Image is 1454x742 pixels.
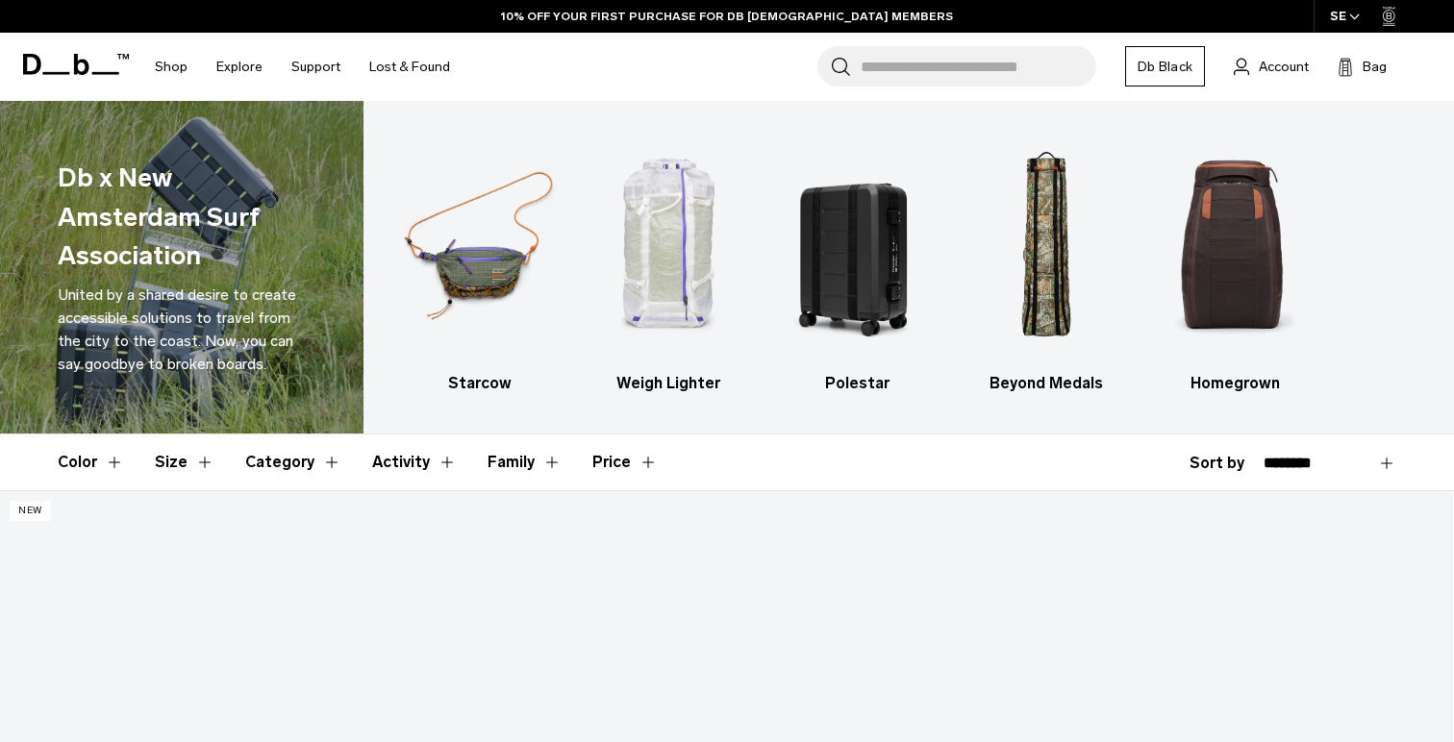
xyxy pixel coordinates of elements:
li: 4 / 5 [968,130,1123,395]
img: Db [968,130,1123,362]
a: Lost & Found [369,33,450,101]
button: Toggle Price [592,434,658,490]
a: Shop [155,33,188,101]
span: Account [1259,57,1309,77]
img: Db [780,130,935,362]
h3: Beyond Medals [968,372,1123,395]
h3: Weigh Lighter [590,372,745,395]
a: Explore [216,33,263,101]
h3: Polestar [780,372,935,395]
a: 10% OFF YOUR FIRST PURCHASE FOR DB [DEMOGRAPHIC_DATA] MEMBERS [501,8,953,25]
a: Db Weigh Lighter [590,130,745,395]
a: Account [1234,55,1309,78]
button: Toggle Filter [488,434,562,490]
li: 5 / 5 [1157,130,1312,395]
button: Toggle Filter [372,434,457,490]
li: 3 / 5 [780,130,935,395]
span: United by a shared desire to create accessible solutions to travel from the city to the coast. No... [58,285,296,373]
img: Db [1157,130,1312,362]
p: New [10,501,51,521]
nav: Main Navigation [140,33,464,101]
button: Toggle Filter [58,434,124,490]
span: Bag [1363,57,1387,77]
a: Db Black [1125,46,1205,87]
a: Db Beyond Medals [968,130,1123,395]
img: Db [402,130,557,362]
h1: Db x New Amsterdam Surf Association [58,159,299,276]
li: 1 / 5 [402,130,557,395]
button: Toggle Filter [155,434,214,490]
a: Db Polestar [780,130,935,395]
h3: Starcow [402,372,557,395]
button: Toggle Filter [245,434,341,490]
li: 2 / 5 [590,130,745,395]
a: Db Starcow [402,130,557,395]
img: Db [590,130,745,362]
a: Db Homegrown [1157,130,1312,395]
h3: Homegrown [1157,372,1312,395]
a: Support [291,33,340,101]
button: Bag [1338,55,1387,78]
